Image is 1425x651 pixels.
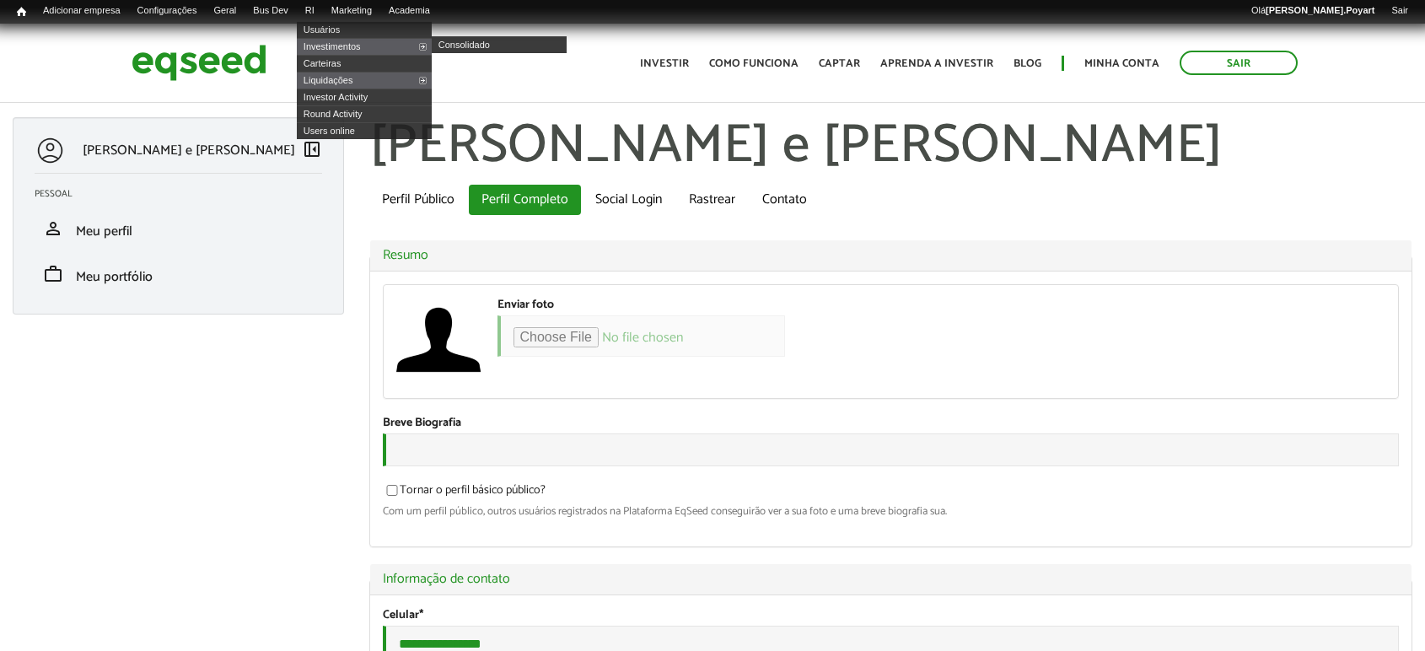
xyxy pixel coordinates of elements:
[880,58,993,69] a: Aprenda a investir
[709,58,799,69] a: Como funciona
[1014,58,1041,69] a: Blog
[369,185,467,215] a: Perfil Público
[8,4,35,20] a: Início
[22,251,335,297] li: Meu portfólio
[1180,51,1298,75] a: Sair
[35,264,322,284] a: workMeu portfólio
[245,4,297,18] a: Bus Dev
[383,610,423,621] label: Celular
[383,485,546,502] label: Tornar o perfil básico público?
[35,189,335,199] h2: Pessoal
[819,58,860,69] a: Captar
[750,185,820,215] a: Contato
[83,143,295,159] p: [PERSON_NAME] e [PERSON_NAME]
[76,266,153,288] span: Meu portfólio
[380,4,438,18] a: Academia
[383,249,1400,262] a: Resumo
[383,573,1400,586] a: Informação de contato
[1084,58,1159,69] a: Minha conta
[369,117,1413,176] h1: [PERSON_NAME] e [PERSON_NAME]
[132,40,266,85] img: EqSeed
[35,4,129,18] a: Adicionar empresa
[377,485,407,496] input: Tornar o perfil básico público?
[35,218,322,239] a: personMeu perfil
[129,4,206,18] a: Configurações
[43,264,63,284] span: work
[1266,5,1374,15] strong: [PERSON_NAME].Poyart
[297,21,432,38] a: Usuários
[297,4,323,18] a: RI
[396,298,481,382] a: Ver perfil do usuário.
[76,220,132,243] span: Meu perfil
[43,218,63,239] span: person
[383,506,1400,517] div: Com um perfil público, outros usuários registrados na Plataforma EqSeed conseguirão ver a sua fot...
[17,6,26,18] span: Início
[396,298,481,382] img: Foto de Gabriel Machado e Silva Poyart
[419,605,423,625] span: Este campo é obrigatório.
[676,185,748,215] a: Rastrear
[1243,4,1384,18] a: Olá[PERSON_NAME].Poyart
[583,185,675,215] a: Social Login
[1383,4,1417,18] a: Sair
[22,206,335,251] li: Meu perfil
[323,4,380,18] a: Marketing
[383,417,461,429] label: Breve Biografia
[205,4,245,18] a: Geral
[302,139,322,163] a: Colapsar menu
[640,58,689,69] a: Investir
[497,299,554,311] label: Enviar foto
[469,185,581,215] a: Perfil Completo
[302,139,322,159] span: left_panel_close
